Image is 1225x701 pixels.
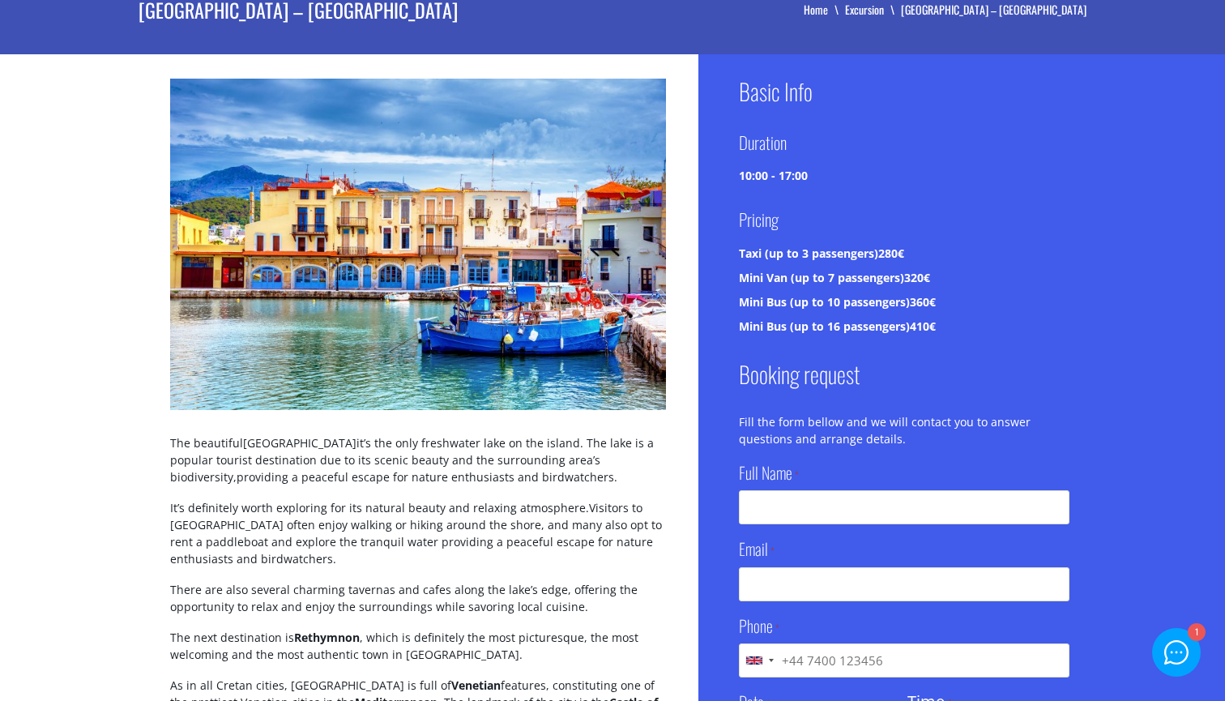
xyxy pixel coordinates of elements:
li: [GEOGRAPHIC_DATA] – [GEOGRAPHIC_DATA] [901,2,1086,18]
span: It’s definitely worth exploring for its natural beauty and relaxing atmosphere. [170,500,589,515]
span: Visitors to [GEOGRAPHIC_DATA] often enjoy walking or hiking around the shore, and many also opt t... [170,500,662,566]
h3: Duration [739,130,1069,165]
label: Email [739,537,775,560]
div: Mini Bus (up to 16 passengers) [739,314,1069,339]
span: providing a peaceful escape for nature enthusiasts and birdwatchers. [237,469,617,485]
span: The beautiful [170,435,243,451]
span: 320€ [904,270,930,285]
span: it’s the only freshwater lake on the island. The lake is a popular tourist destination due to its... [170,435,654,485]
img: Kournas Lake – Rethymnon town [170,79,666,410]
label: Full Name [739,461,799,484]
div: Selected country [740,644,779,677]
span: [GEOGRAPHIC_DATA] [243,435,356,451]
strong: Rethymnon [294,630,360,645]
span: 280€ [878,246,904,261]
h2: Basic Info [739,75,1069,130]
input: +44 7400 123456 [739,643,1069,677]
div: 1 [1187,625,1204,642]
span: There are also several charming tavernas and cafes along the lake’s edge, offering the opportunit... [170,582,638,614]
a: Home [804,1,845,18]
h2: Booking request [739,358,1069,413]
span: The next destination is , which is definitely the most picturesque, the most welcoming and the mo... [170,630,638,662]
a: Excursion [845,1,901,18]
div: Mini Van (up to 7 passengers) [739,266,1069,290]
span: 360€ [910,294,936,310]
h3: Pricing [739,207,1069,242]
label: Phone [739,614,779,637]
div: 10:00 - 17:00 [739,164,1069,188]
span: 410€ [910,318,936,334]
div: Mini Bus (up to 10 passengers) [739,290,1069,314]
strong: Venetian [451,677,501,693]
p: Fill the form bellow and we will contact you to answer questions and arrange details. [739,413,1069,461]
div: Taxi (up to 3 passengers) [739,242,1069,266]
